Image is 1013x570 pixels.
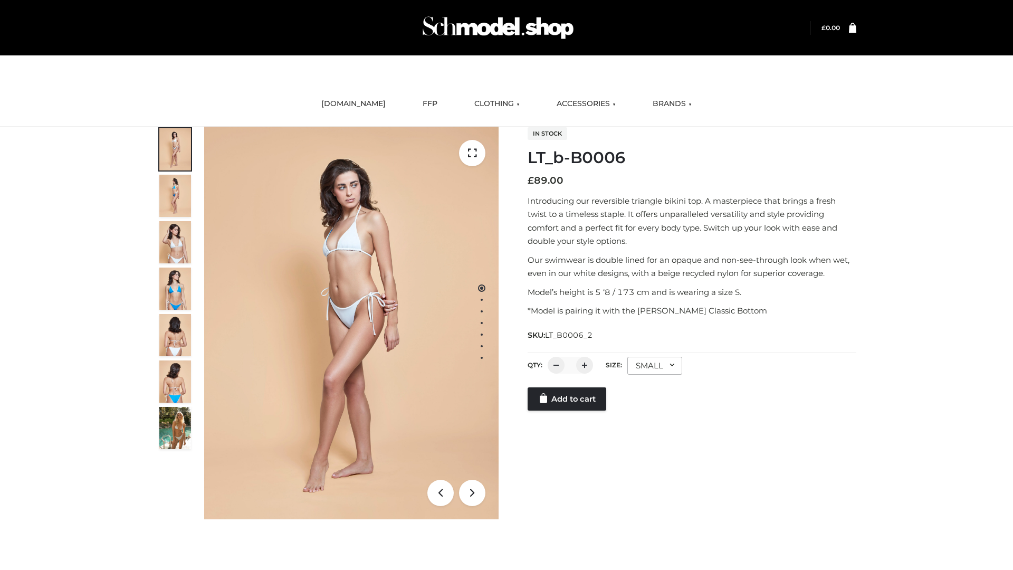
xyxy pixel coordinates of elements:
[159,407,191,449] img: Arieltop_CloudNine_AzureSky2.jpg
[545,330,592,340] span: LT_B0006_2
[528,286,856,299] p: Model’s height is 5 ‘8 / 173 cm and is wearing a size S.
[528,304,856,318] p: *Model is pairing it with the [PERSON_NAME] Classic Bottom
[821,24,840,32] bdi: 0.00
[606,361,622,369] label: Size:
[528,175,563,186] bdi: 89.00
[528,253,856,280] p: Our swimwear is double lined for an opaque and non-see-through look when wet, even in our white d...
[204,127,499,519] img: LT_b-B0006
[528,175,534,186] span: £
[528,387,606,411] a: Add to cart
[466,92,528,116] a: CLOTHING
[528,148,856,167] h1: LT_b-B0006
[528,194,856,248] p: Introducing our reversible triangle bikini top. A masterpiece that brings a fresh twist to a time...
[549,92,624,116] a: ACCESSORIES
[645,92,700,116] a: BRANDS
[419,7,577,49] img: Schmodel Admin 964
[528,127,567,140] span: In stock
[159,360,191,403] img: ArielClassicBikiniTop_CloudNine_AzureSky_OW114ECO_8-scaled.jpg
[159,221,191,263] img: ArielClassicBikiniTop_CloudNine_AzureSky_OW114ECO_3-scaled.jpg
[821,24,826,32] span: £
[528,361,542,369] label: QTY:
[159,314,191,356] img: ArielClassicBikiniTop_CloudNine_AzureSky_OW114ECO_7-scaled.jpg
[528,329,594,341] span: SKU:
[313,92,394,116] a: [DOMAIN_NAME]
[159,128,191,170] img: ArielClassicBikiniTop_CloudNine_AzureSky_OW114ECO_1-scaled.jpg
[415,92,445,116] a: FFP
[627,357,682,375] div: SMALL
[159,268,191,310] img: ArielClassicBikiniTop_CloudNine_AzureSky_OW114ECO_4-scaled.jpg
[821,24,840,32] a: £0.00
[159,175,191,217] img: ArielClassicBikiniTop_CloudNine_AzureSky_OW114ECO_2-scaled.jpg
